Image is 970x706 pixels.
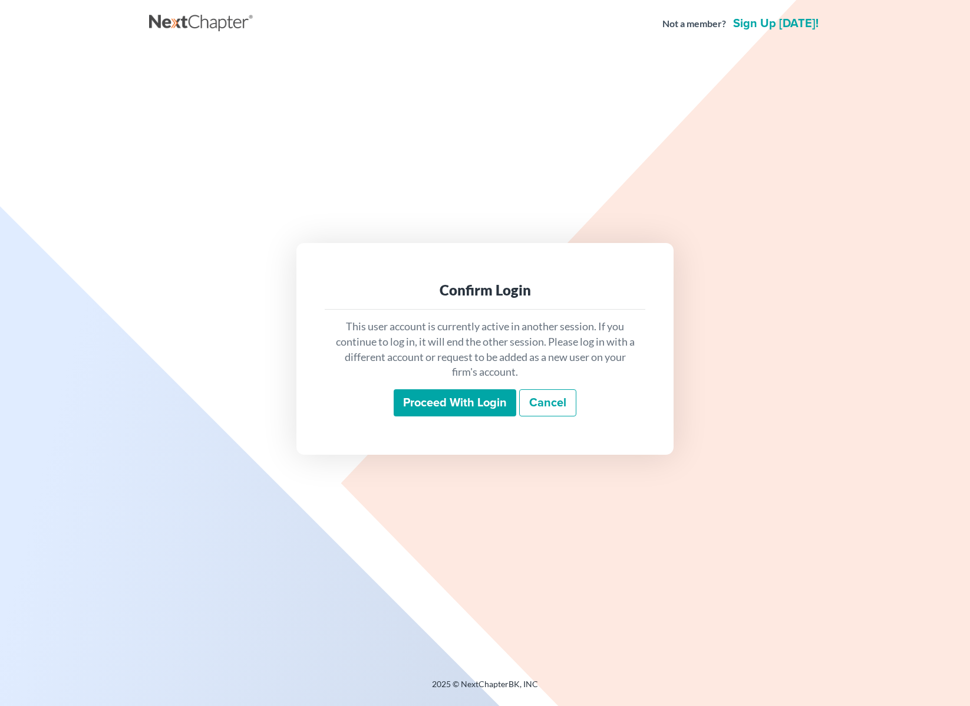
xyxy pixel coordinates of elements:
[149,678,821,700] div: 2025 © NextChapterBK, INC
[394,389,516,416] input: Proceed with login
[731,18,821,29] a: Sign up [DATE]!
[334,319,636,380] p: This user account is currently active in another session. If you continue to log in, it will end ...
[334,281,636,300] div: Confirm Login
[519,389,576,416] a: Cancel
[662,17,726,31] strong: Not a member?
